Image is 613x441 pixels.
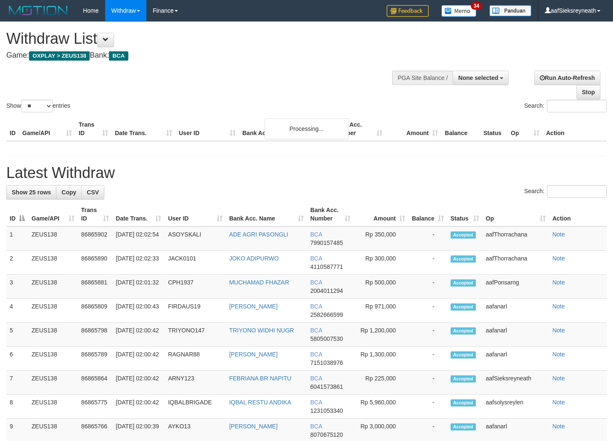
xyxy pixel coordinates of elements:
[28,299,78,323] td: ZEUS138
[61,189,76,196] span: Copy
[112,371,165,395] td: [DATE] 02:00:42
[483,202,549,226] th: Op: activate to sort column ascending
[534,71,600,85] a: Run Auto-Refresh
[112,202,165,226] th: Date Trans.: activate to sort column ascending
[330,117,386,141] th: Bank Acc. Number
[354,371,409,395] td: Rp 225,000
[354,395,409,419] td: Rp 5,960,000
[451,423,476,430] span: Accepted
[6,51,400,60] h4: Game: Bank:
[19,117,75,141] th: Game/API
[75,117,111,141] th: Trans ID
[229,399,291,406] a: IQBAL RESTU ANDIKA
[552,351,565,358] a: Note
[310,431,343,438] span: Copy 8070675120 to clipboard
[310,407,343,414] span: Copy 1231053340 to clipboard
[354,202,409,226] th: Amount: activate to sort column ascending
[354,323,409,347] td: Rp 1,200,000
[552,423,565,430] a: Note
[6,30,400,47] h1: Withdraw List
[392,71,453,85] div: PGA Site Balance /
[310,399,322,406] span: BCA
[78,299,112,323] td: 86865809
[354,275,409,299] td: Rp 500,000
[78,251,112,275] td: 86865890
[28,323,78,347] td: ZEUS138
[229,303,278,310] a: [PERSON_NAME]
[229,279,289,286] a: MUCHAMAD FHAZAR
[409,395,447,419] td: -
[310,263,343,270] span: Copy 4110587771 to clipboard
[524,185,607,198] label: Search:
[451,231,476,239] span: Accepted
[409,371,447,395] td: -
[451,303,476,311] span: Accepted
[549,202,607,226] th: Action
[552,399,565,406] a: Note
[387,5,429,17] img: Feedback.jpg
[229,351,278,358] a: [PERSON_NAME]
[543,117,607,141] th: Action
[6,185,56,199] a: Show 25 rows
[409,251,447,275] td: -
[226,202,307,226] th: Bank Acc. Name: activate to sort column ascending
[6,100,70,112] label: Show entries
[310,375,322,382] span: BCA
[28,251,78,275] td: ZEUS138
[310,383,343,390] span: Copy 6041573861 to clipboard
[28,395,78,419] td: ZEUS138
[78,226,112,251] td: 86865902
[229,375,292,382] a: FEBRIANA BR NAPITU
[471,2,482,10] span: 34
[6,226,28,251] td: 1
[112,275,165,299] td: [DATE] 02:01:32
[310,327,322,334] span: BCA
[451,351,476,359] span: Accepted
[87,189,99,196] span: CSV
[229,327,294,334] a: TRIYONO WIDHI NUGR
[112,395,165,419] td: [DATE] 02:00:42
[507,117,543,141] th: Op
[483,395,549,419] td: aafsolysreylen
[547,185,607,198] input: Search:
[165,323,226,347] td: TRIYONO147
[165,299,226,323] td: FIRDAUS19
[111,117,175,141] th: Date Trans.
[354,299,409,323] td: Rp 971,000
[109,51,128,61] span: BCA
[354,251,409,275] td: Rp 300,000
[552,255,565,262] a: Note
[112,251,165,275] td: [DATE] 02:02:33
[165,395,226,419] td: IQBALBRIGADE
[6,117,19,141] th: ID
[451,375,476,383] span: Accepted
[483,275,549,299] td: aafPonsarng
[552,375,565,382] a: Note
[441,5,477,17] img: Button%20Memo.svg
[165,275,226,299] td: CPH1937
[229,423,278,430] a: [PERSON_NAME]
[480,117,507,141] th: Status
[458,74,498,81] span: None selected
[451,255,476,263] span: Accepted
[229,231,289,238] a: ADE AGRI PASONGLI
[489,5,531,16] img: panduan.png
[483,347,549,371] td: aafanarl
[409,323,447,347] td: -
[28,371,78,395] td: ZEUS138
[386,117,441,141] th: Amount
[78,202,112,226] th: Trans ID: activate to sort column ascending
[6,347,28,371] td: 6
[552,303,565,310] a: Note
[483,226,549,251] td: aafThorrachana
[112,323,165,347] td: [DATE] 02:00:42
[310,351,322,358] span: BCA
[453,71,509,85] button: None selected
[451,327,476,335] span: Accepted
[354,226,409,251] td: Rp 350,000
[409,226,447,251] td: -
[6,371,28,395] td: 7
[310,287,343,294] span: Copy 2004011294 to clipboard
[483,323,549,347] td: aafanarl
[483,251,549,275] td: aafThorrachana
